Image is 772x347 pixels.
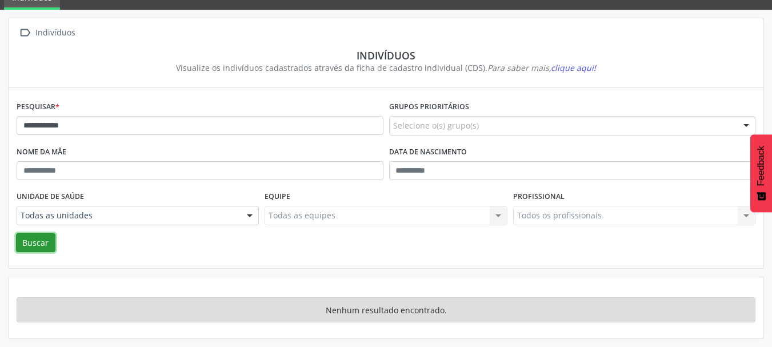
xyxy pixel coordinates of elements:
label: Profissional [513,188,565,206]
i:  [17,25,33,41]
label: Grupos prioritários [389,98,469,116]
div: Indivíduos [33,25,77,41]
a:  Indivíduos [17,25,77,41]
label: Unidade de saúde [17,188,84,206]
span: Selecione o(s) grupo(s) [393,119,479,131]
div: Nenhum resultado encontrado. [17,297,755,322]
i: Para saber mais, [487,62,596,73]
span: Feedback [756,146,766,186]
label: Nome da mãe [17,143,66,161]
span: clique aqui! [551,62,596,73]
div: Indivíduos [25,49,747,62]
label: Pesquisar [17,98,59,116]
span: Todas as unidades [21,210,235,221]
div: Visualize os indivíduos cadastrados através da ficha de cadastro individual (CDS). [25,62,747,74]
button: Feedback - Mostrar pesquisa [750,134,772,212]
label: Data de nascimento [389,143,467,161]
label: Equipe [265,188,290,206]
button: Buscar [16,233,55,253]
